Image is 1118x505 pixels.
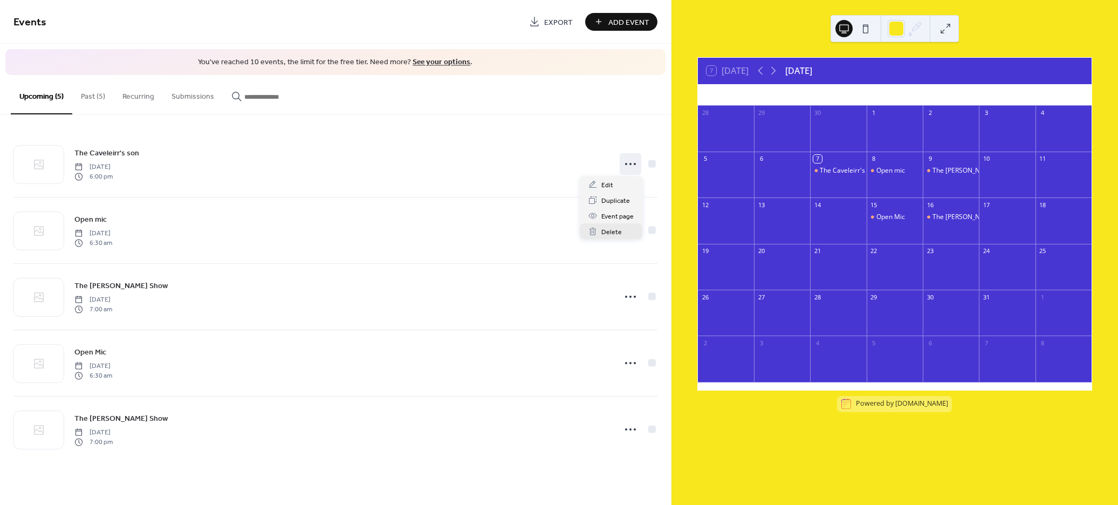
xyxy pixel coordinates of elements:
[163,75,223,113] button: Submissions
[870,109,878,117] div: 1
[982,339,990,347] div: 7
[701,339,709,347] div: 2
[74,361,112,371] span: [DATE]
[870,201,878,209] div: 15
[926,247,934,255] div: 23
[982,247,990,255] div: 24
[701,109,709,117] div: 28
[926,201,934,209] div: 16
[1039,155,1047,163] div: 11
[757,247,765,255] div: 20
[757,293,765,301] div: 27
[601,180,613,191] span: Edit
[757,339,765,347] div: 3
[74,346,106,358] span: Open Mic
[1039,247,1047,255] div: 25
[785,64,812,77] div: [DATE]
[813,293,821,301] div: 28
[876,166,905,175] div: Open mic
[922,84,976,106] div: Thu
[13,12,46,33] span: Events
[813,201,821,209] div: 14
[74,238,112,248] span: 6:30 am
[1039,201,1047,209] div: 18
[982,293,990,301] div: 31
[923,213,979,222] div: The John Allaire Show
[813,155,821,163] div: 7
[521,13,581,31] a: Export
[701,201,709,209] div: 12
[74,346,106,358] a: Open Mic
[707,84,760,106] div: Sun
[74,371,112,381] span: 6:30 am
[760,84,814,106] div: Mon
[74,280,168,291] span: The [PERSON_NAME] Show
[757,109,765,117] div: 29
[1039,293,1047,301] div: 1
[926,339,934,347] div: 6
[74,412,168,425] a: The [PERSON_NAME] Show
[810,166,866,175] div: The Caveleirr's son
[74,228,112,238] span: [DATE]
[870,293,878,301] div: 29
[932,166,1014,175] div: The [PERSON_NAME] Show
[757,201,765,209] div: 13
[601,211,634,222] span: Event page
[74,172,113,182] span: 6:00 pm
[814,84,868,106] div: Tue
[982,109,990,117] div: 3
[867,213,923,222] div: Open Mic
[701,155,709,163] div: 5
[895,399,948,408] a: [DOMAIN_NAME]
[982,155,990,163] div: 10
[932,213,1014,222] div: The [PERSON_NAME] Show
[757,155,765,163] div: 6
[867,166,923,175] div: Open mic
[11,75,72,114] button: Upcoming (5)
[813,109,821,117] div: 30
[74,438,113,447] span: 7:00 pm
[876,213,905,222] div: Open Mic
[74,305,112,315] span: 7:00 am
[926,155,934,163] div: 9
[544,17,573,28] span: Export
[74,427,113,437] span: [DATE]
[1029,84,1083,106] div: Sat
[74,213,107,226] a: Open mic
[601,195,630,207] span: Duplicate
[813,339,821,347] div: 4
[868,84,922,106] div: Wed
[926,293,934,301] div: 30
[701,293,709,301] div: 26
[856,399,948,408] div: Powered by
[74,147,139,159] a: The Caveleirr's son
[982,201,990,209] div: 17
[413,55,470,70] a: See your options
[813,247,821,255] div: 21
[1039,109,1047,117] div: 4
[74,279,168,292] a: The [PERSON_NAME] Show
[74,162,113,172] span: [DATE]
[870,247,878,255] div: 22
[701,247,709,255] div: 19
[820,166,877,175] div: The Caveleirr's son
[1039,339,1047,347] div: 8
[870,339,878,347] div: 5
[926,109,934,117] div: 2
[114,75,163,113] button: Recurring
[923,166,979,175] div: The John Allaire Show
[976,84,1030,106] div: Fri
[16,57,655,68] span: You've reached 10 events, the limit for the free tier. Need more? .
[72,75,114,113] button: Past (5)
[74,214,107,225] span: Open mic
[74,295,112,304] span: [DATE]
[870,155,878,163] div: 8
[601,227,622,238] span: Delete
